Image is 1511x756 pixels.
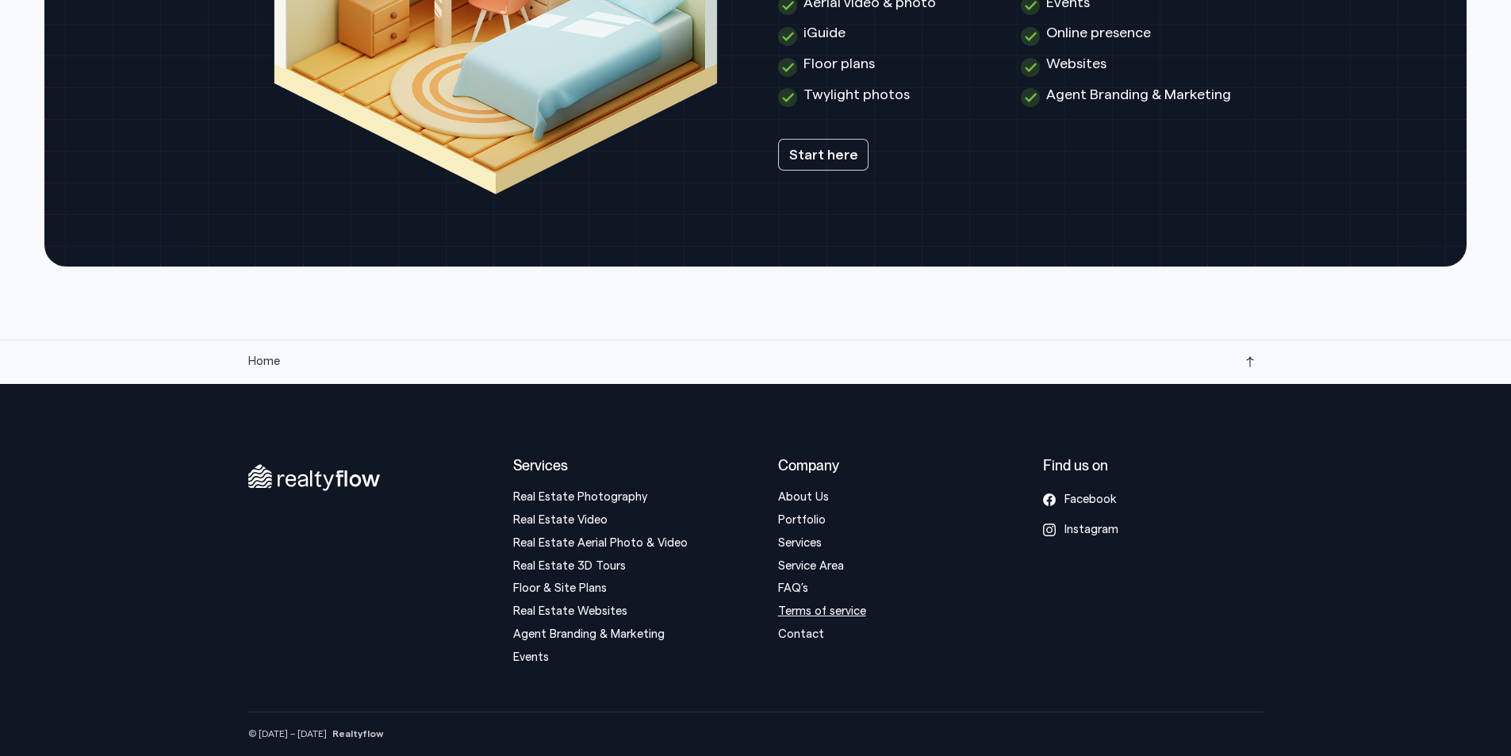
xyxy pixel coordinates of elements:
[778,605,866,617] a: Terms of service
[803,54,875,74] span: Floor plans
[778,491,829,503] a: About Us
[1043,493,1175,507] a: Facebook
[513,628,665,640] a: Agent Branding & Marketing
[1064,493,1117,507] span: Facebook
[1046,85,1231,105] span: Agent Branding & Marketing
[513,537,688,549] a: Real Estate Aerial Photo & Video
[513,457,568,474] span: Services
[1043,457,1108,474] span: Find us on
[778,537,822,549] a: Services
[332,729,384,739] strong: Realtyflow
[513,514,608,526] a: Real Estate Video
[1046,23,1151,43] span: Online presence
[778,514,826,526] a: Portfolio
[778,139,869,171] a: Start here
[513,491,647,503] a: Real Estate Photography
[778,457,839,474] span: Company
[1043,523,1175,537] a: Instagram
[778,582,808,594] a: FAQ’s
[513,651,549,663] a: Events
[1064,523,1118,537] span: Instagram
[513,605,627,617] a: Real Estate Websites
[248,355,280,369] nav: breadcrumbs
[1046,54,1106,74] span: Websites
[513,560,626,572] a: Real Estate 3D Tours
[803,85,910,105] span: Twylight photos
[248,729,327,739] span: © [DATE] – [DATE]
[778,560,844,572] a: Service Area
[788,147,857,164] span: Start here
[513,582,607,594] a: Floor & Site Plans
[778,628,824,640] a: Contact
[248,355,280,367] span: Home
[803,23,846,43] span: iGuide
